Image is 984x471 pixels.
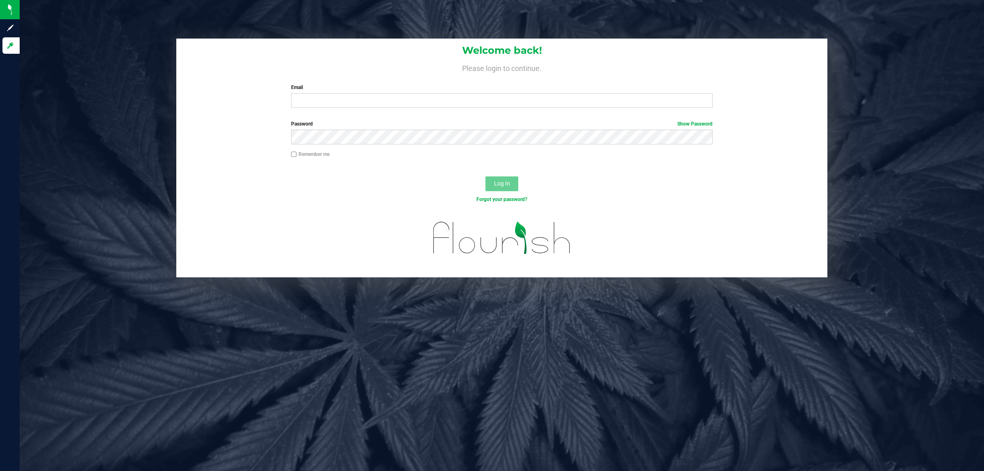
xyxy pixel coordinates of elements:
img: flourish_logo.svg [421,212,583,264]
a: Forgot your password? [476,197,527,202]
a: Show Password [677,121,713,127]
label: Remember me [291,151,330,158]
inline-svg: Log in [6,41,14,50]
inline-svg: Sign up [6,24,14,32]
button: Log In [485,176,518,191]
span: Log In [494,180,510,187]
h1: Welcome back! [176,45,827,56]
h4: Please login to continue. [176,62,827,72]
label: Email [291,84,713,91]
input: Remember me [291,151,297,157]
span: Password [291,121,313,127]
